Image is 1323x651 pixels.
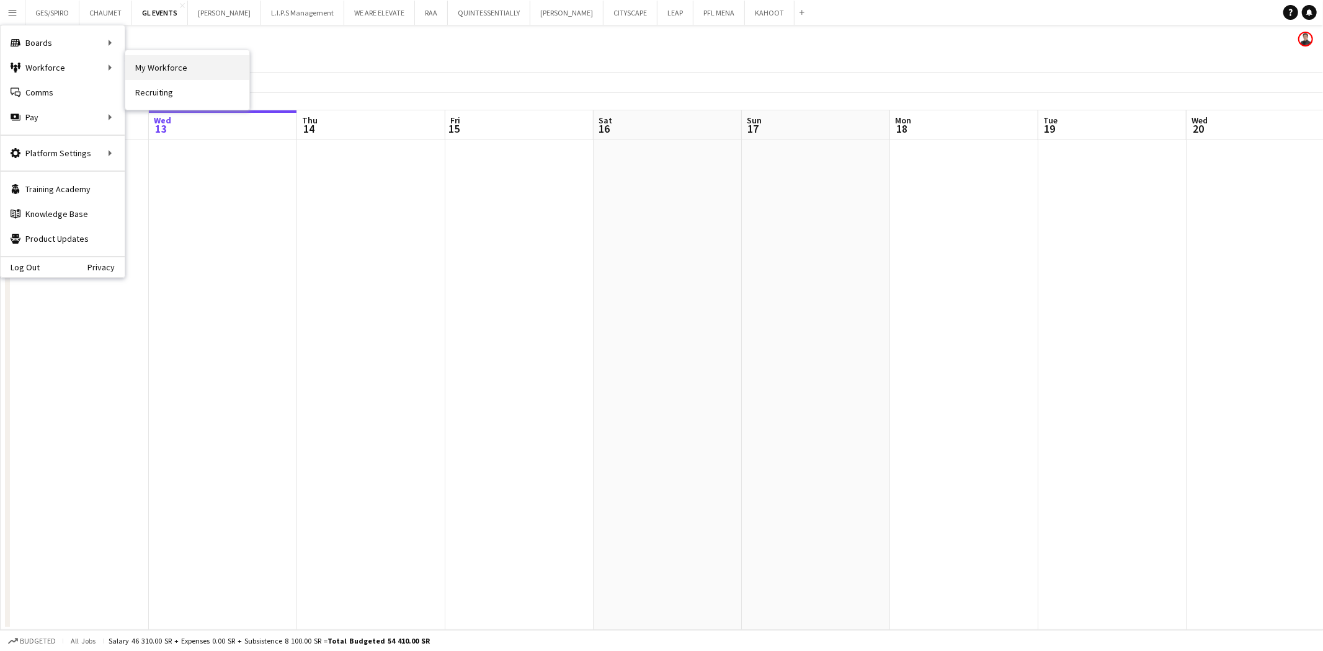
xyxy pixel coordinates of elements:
span: 20 [1190,122,1208,136]
button: Budgeted [6,634,58,648]
span: Sat [599,115,612,126]
button: LEAP [657,1,693,25]
button: GES/SPIRO [25,1,79,25]
span: Sun [747,115,762,126]
div: Pay [1,105,125,130]
span: 15 [448,122,460,136]
a: Knowledge Base [1,201,125,226]
a: Log Out [1,262,40,272]
span: Total Budgeted 54 410.00 SR [327,636,430,645]
a: My Workforce [125,55,249,80]
span: Wed [1192,115,1208,126]
button: [PERSON_NAME] [188,1,261,25]
span: 18 [893,122,911,136]
span: 17 [745,122,762,136]
button: QUINTESSENTIALLY [448,1,530,25]
span: Wed [154,115,171,126]
span: All jobs [68,636,98,645]
span: Thu [302,115,318,126]
button: L.I.P.S Management [261,1,344,25]
button: WE ARE ELEVATE [344,1,415,25]
a: Privacy [87,262,125,272]
button: [PERSON_NAME] [530,1,604,25]
button: KAHOOT [745,1,795,25]
a: Product Updates [1,226,125,251]
div: Workforce [1,55,125,80]
button: CHAUMET [79,1,132,25]
span: Budgeted [20,637,56,645]
span: 14 [300,122,318,136]
a: Comms [1,80,125,105]
div: Platform Settings [1,141,125,166]
button: CITYSCAPE [604,1,657,25]
span: Tue [1043,115,1058,126]
span: 19 [1041,122,1058,136]
app-user-avatar: Jesus Relampagos [1298,32,1313,46]
div: Salary 46 310.00 SR + Expenses 0.00 SR + Subsistence 8 100.00 SR = [109,636,430,645]
button: RAA [415,1,448,25]
a: Recruiting [125,80,249,105]
button: PFL MENA [693,1,745,25]
span: 13 [152,122,171,136]
button: GL EVENTS [132,1,188,25]
a: Training Academy [1,177,125,201]
span: 16 [597,122,612,136]
span: Fri [450,115,460,126]
div: Boards [1,30,125,55]
span: Mon [895,115,911,126]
